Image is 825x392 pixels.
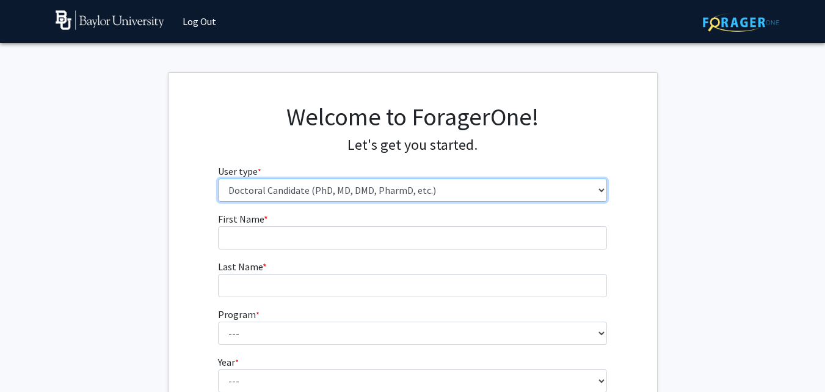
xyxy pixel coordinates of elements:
h1: Welcome to ForagerOne! [218,102,607,131]
label: Year [218,355,239,369]
label: User type [218,164,261,179]
iframe: Chat [9,337,52,383]
span: Last Name [218,261,263,273]
img: ForagerOne Logo [703,13,779,32]
img: Baylor University Logo [56,10,165,30]
span: First Name [218,213,264,225]
h4: Let's get you started. [218,136,607,154]
label: Program [218,307,260,322]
